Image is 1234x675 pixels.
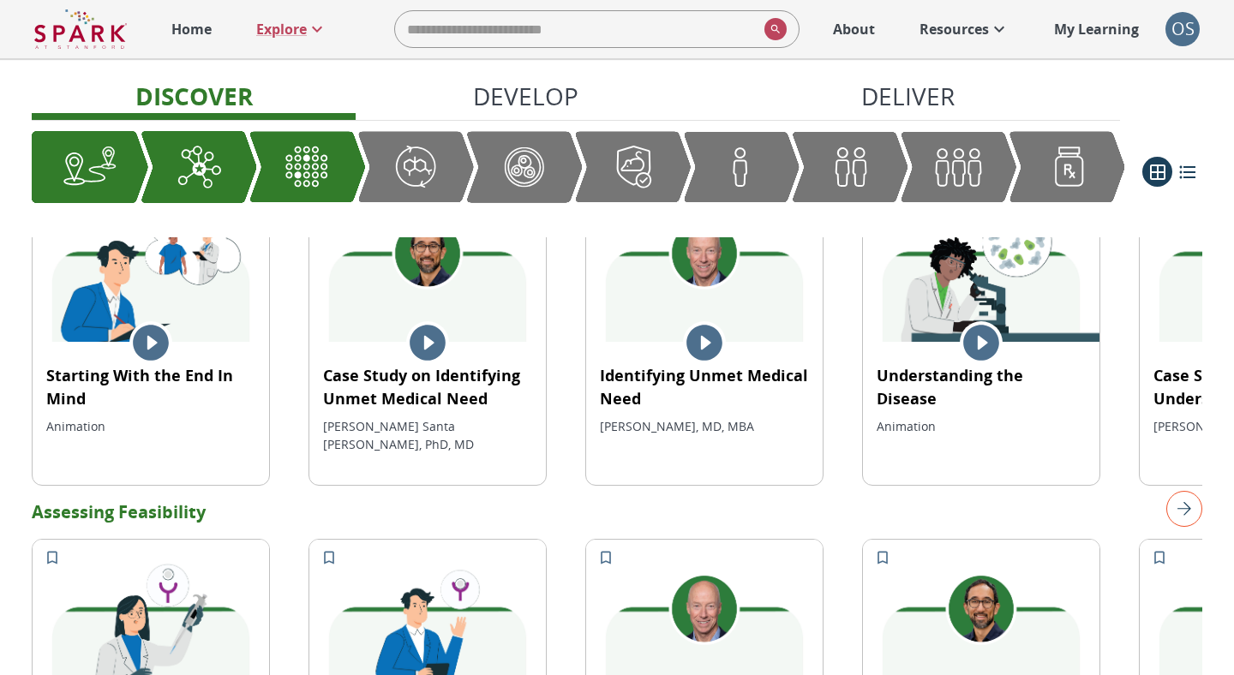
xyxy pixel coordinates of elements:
[32,499,1202,525] p: Assessing Feasibility
[32,131,1125,203] div: Graphic showing the progression through the Discover, Develop, and Deliver pipeline, highlighting...
[863,184,1099,342] img: 1942133785-c9f18fab408bb46fb220e4961a369d2b5b2a70ca91c53532786c660ab35e983f-d
[597,549,614,566] svg: Add to My Learning
[1159,484,1202,534] button: right
[861,78,955,114] p: Deliver
[323,417,532,453] p: [PERSON_NAME] Santa [PERSON_NAME], PhD, MD
[874,549,891,566] svg: Add to My Learning
[135,78,253,114] p: Discover
[1165,12,1200,46] button: account of current user
[34,9,127,50] img: Logo of SPARK at Stanford
[600,364,809,410] p: Identifying Unmet Medical Need
[1045,10,1148,48] a: My Learning
[163,10,220,48] a: Home
[256,19,307,39] p: Explore
[877,417,1086,435] p: Animation
[1142,157,1172,187] button: grid view
[1172,157,1202,187] button: list view
[1151,549,1168,566] svg: Add to My Learning
[877,364,1086,410] p: Understanding the Disease
[833,19,875,39] p: About
[586,184,823,342] img: 1942027827-98e006f33faee757da42d143d9de2e0da85ec9f908e710665311a628151b3770-d
[911,10,1018,48] a: Resources
[1054,19,1139,39] p: My Learning
[920,19,989,39] p: Resources
[323,364,532,410] p: Case Study on Identifying Unmet Medical Need
[320,549,338,566] svg: Add to My Learning
[44,549,61,566] svg: Add to My Learning
[33,184,269,342] img: 1942133436-4b505bb157deecfebbaea09e69e0966bedccce8e15fae3a6b6455aaa75203008-d
[600,417,809,435] p: [PERSON_NAME], MD, MBA
[473,78,578,114] p: Develop
[171,19,212,39] p: Home
[46,417,255,435] p: Animation
[248,10,336,48] a: Explore
[1165,12,1200,46] div: OS
[824,10,884,48] a: About
[309,184,546,342] img: 1942025301-d5da50a4b564e621b8fc2d7883d30c2a02b6f39577e06111def56827ee30390b-d
[758,11,787,47] button: search
[46,364,255,410] p: Starting With the End In Mind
